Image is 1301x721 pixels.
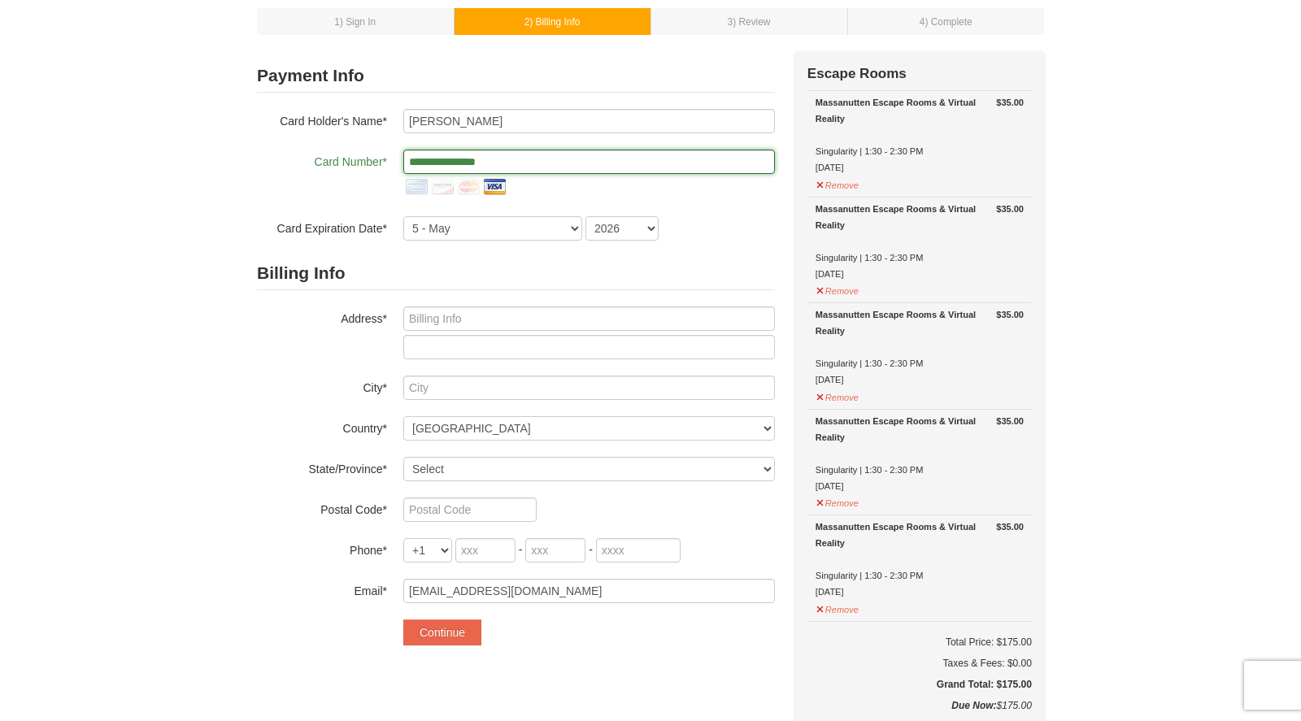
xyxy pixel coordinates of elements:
input: Email [403,579,775,603]
img: mastercard.png [455,174,481,200]
img: discover.png [429,174,455,200]
div: Massanutten Escape Rooms & Virtual Reality [816,201,1024,233]
div: Singularity | 1:30 - 2:30 PM [DATE] [816,306,1024,388]
img: visa.png [481,174,507,200]
div: Singularity | 1:30 - 2:30 PM [DATE] [816,413,1024,494]
span: ) Billing Info [529,16,580,28]
div: Singularity | 1:30 - 2:30 PM [DATE] [816,201,1024,282]
strong: Escape Rooms [807,66,907,81]
input: Billing Info [403,306,775,331]
label: Card Number* [257,150,387,170]
h6: Total Price: $175.00 [807,634,1032,650]
label: Email* [257,579,387,599]
button: Remove [816,173,859,193]
label: Card Holder's Name* [257,109,387,129]
img: amex.png [403,174,429,200]
div: Singularity | 1:30 - 2:30 PM [DATE] [816,519,1024,600]
button: Remove [816,491,859,511]
button: Remove [816,279,859,299]
div: Massanutten Escape Rooms & Virtual Reality [816,306,1024,339]
h2: Billing Info [257,257,775,290]
h2: Payment Info [257,59,775,93]
input: xxx [455,538,516,562]
label: State/Province* [257,457,387,477]
strong: Due Now: [951,700,996,711]
small: 1 [334,16,376,28]
label: Country* [257,416,387,437]
h5: Grand Total: $175.00 [807,676,1032,693]
label: Phone* [257,538,387,558]
input: xxxx [596,538,681,562]
span: ) Complete [925,16,972,28]
strong: $35.00 [996,306,1024,323]
div: Taxes & Fees: $0.00 [807,655,1032,671]
label: City* [257,376,387,396]
label: Address* [257,306,387,327]
div: Massanutten Escape Rooms & Virtual Reality [816,413,1024,445]
button: Continue [403,619,481,645]
span: - [519,543,523,556]
strong: $35.00 [996,201,1024,217]
button: Remove [816,597,859,618]
button: Remove [816,385,859,406]
span: ) Review [733,16,770,28]
input: Postal Code [403,497,537,522]
span: ) Sign In [340,16,376,28]
small: 3 [728,16,771,28]
input: Card Holder Name [403,109,775,133]
input: xxx [525,538,585,562]
small: 4 [920,16,972,28]
div: Massanutten Escape Rooms & Virtual Reality [816,94,1024,127]
div: Singularity | 1:30 - 2:30 PM [DATE] [816,94,1024,176]
strong: $35.00 [996,94,1024,111]
strong: $35.00 [996,519,1024,535]
div: Massanutten Escape Rooms & Virtual Reality [816,519,1024,551]
label: Postal Code* [257,497,387,518]
span: - [589,543,593,556]
label: Card Expiration Date* [257,216,387,237]
strong: $35.00 [996,413,1024,429]
input: City [403,376,775,400]
small: 2 [524,16,581,28]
